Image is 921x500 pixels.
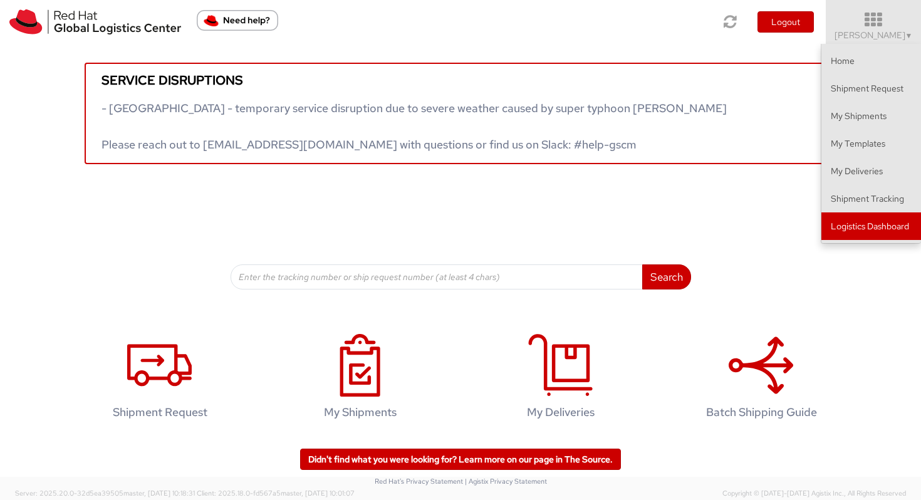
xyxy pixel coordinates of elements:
[300,449,621,470] a: Didn't find what you were looking for? Learn more on our page in The Source.
[821,157,921,185] a: My Deliveries
[642,264,691,289] button: Search
[722,489,906,499] span: Copyright © [DATE]-[DATE] Agistix Inc., All Rights Reserved
[480,406,642,419] h4: My Deliveries
[9,9,181,34] img: rh-logistics-00dfa346123c4ec078e1.svg
[66,321,254,438] a: Shipment Request
[101,73,820,87] h5: Service disruptions
[905,31,913,41] span: ▼
[821,130,921,157] a: My Templates
[821,75,921,102] a: Shipment Request
[821,102,921,130] a: My Shipments
[467,321,655,438] a: My Deliveries
[667,321,855,438] a: Batch Shipping Guide
[680,406,842,419] h4: Batch Shipping Guide
[279,406,441,419] h4: My Shipments
[123,489,195,497] span: master, [DATE] 10:18:31
[465,477,547,486] a: | Agistix Privacy Statement
[79,406,241,419] h4: Shipment Request
[231,264,643,289] input: Enter the tracking number or ship request number (at least 4 chars)
[821,47,921,75] a: Home
[197,489,355,497] span: Client: 2025.18.0-fd567a5
[821,185,921,212] a: Shipment Tracking
[375,477,463,486] a: Red Hat's Privacy Statement
[821,212,921,240] a: Logistics Dashboard
[757,11,814,33] button: Logout
[15,489,195,497] span: Server: 2025.20.0-32d5ea39505
[266,321,454,438] a: My Shipments
[85,63,836,164] a: Service disruptions - [GEOGRAPHIC_DATA] - temporary service disruption due to severe weather caus...
[101,101,727,152] span: - [GEOGRAPHIC_DATA] - temporary service disruption due to severe weather caused by super typhoon ...
[197,10,278,31] button: Need help?
[835,29,913,41] span: [PERSON_NAME]
[281,489,355,497] span: master, [DATE] 10:01:07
